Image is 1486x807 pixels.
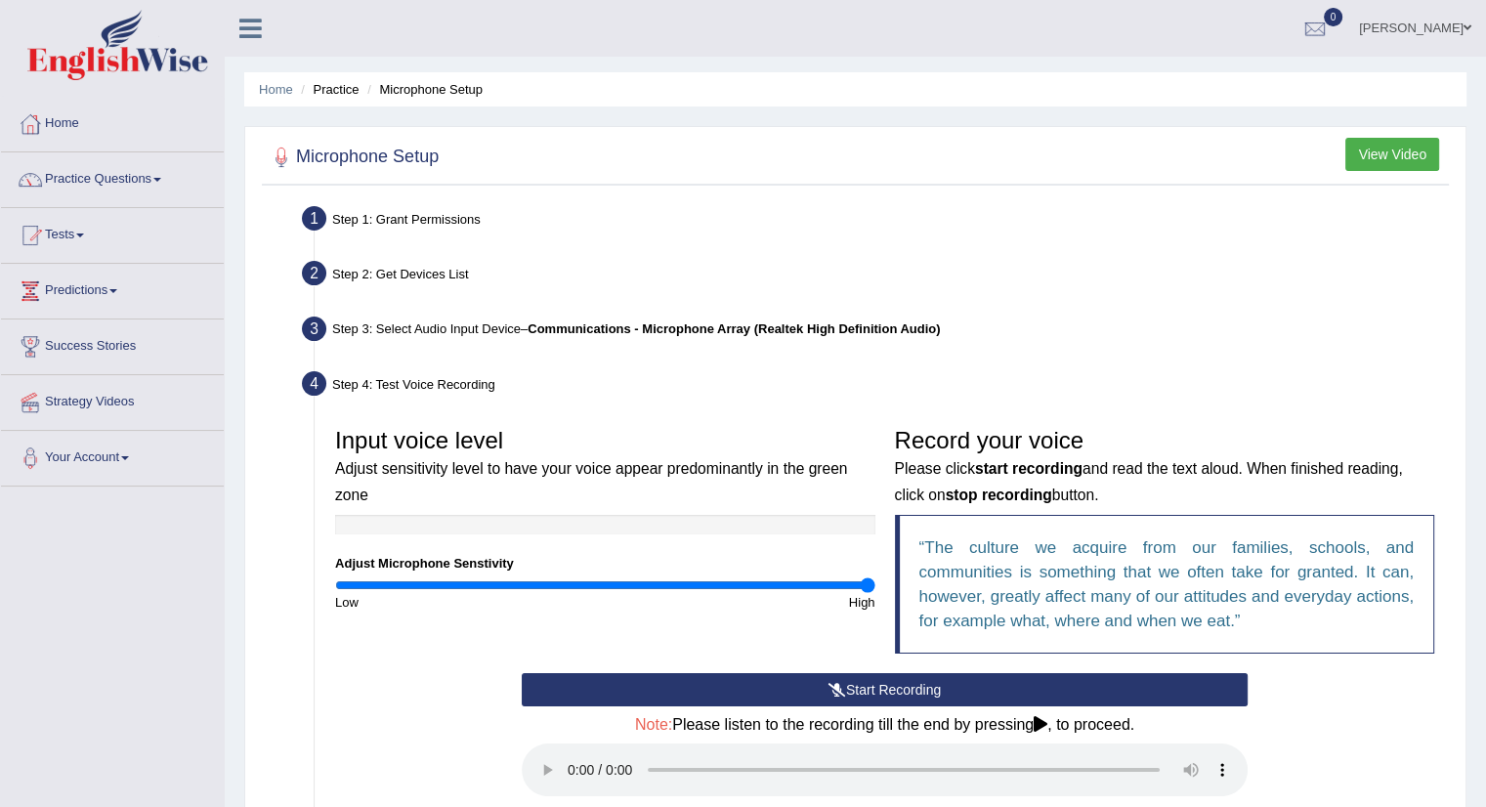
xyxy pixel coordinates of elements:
div: Low [325,593,605,612]
a: Home [1,97,224,146]
div: Step 4: Test Voice Recording [293,365,1457,408]
q: The culture we acquire from our families, schools, and communities is something that we often tak... [919,538,1415,630]
small: Adjust sensitivity level to have your voice appear predominantly in the green zone [335,460,847,502]
b: start recording [975,460,1083,477]
button: Start Recording [522,673,1248,706]
span: – [521,321,941,336]
button: View Video [1345,138,1439,171]
h3: Record your voice [895,428,1435,505]
b: Communications - Microphone Array (Realtek High Definition Audio) [528,321,940,336]
small: Please click and read the text aloud. When finished reading, click on button. [895,460,1403,502]
b: stop recording [946,487,1052,503]
a: Strategy Videos [1,375,224,424]
h2: Microphone Setup [267,143,439,172]
div: Step 2: Get Devices List [293,255,1457,298]
li: Practice [296,80,359,99]
li: Microphone Setup [362,80,483,99]
a: Predictions [1,264,224,313]
a: Your Account [1,431,224,480]
a: Practice Questions [1,152,224,201]
div: Step 1: Grant Permissions [293,200,1457,243]
div: High [605,593,884,612]
label: Adjust Microphone Senstivity [335,554,514,573]
div: Step 3: Select Audio Input Device [293,311,1457,354]
h4: Please listen to the recording till the end by pressing , to proceed. [522,716,1248,734]
a: Home [259,82,293,97]
a: Success Stories [1,319,224,368]
a: Tests [1,208,224,257]
span: Note: [635,716,672,733]
span: 0 [1324,8,1343,26]
h3: Input voice level [335,428,875,505]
